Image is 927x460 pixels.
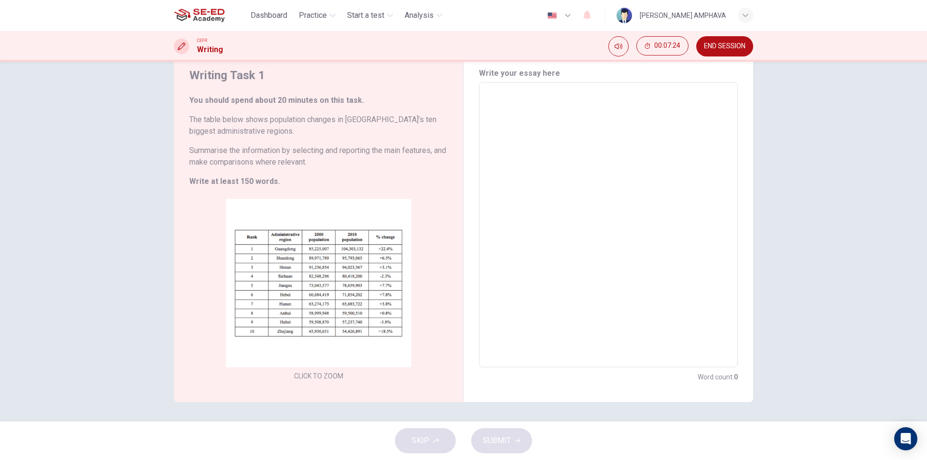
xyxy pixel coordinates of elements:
[347,10,384,21] span: Start a test
[189,145,448,168] h6: Summarise the information by selecting and reporting the main features, and make comparisons wher...
[696,36,753,56] button: END SESSION
[174,6,225,25] img: SE-ED Academy logo
[704,42,745,50] span: END SESSION
[189,95,448,106] h6: You should spend about 20 minutes on this task.
[251,10,287,21] span: Dashboard
[299,10,327,21] span: Practice
[405,10,434,21] span: Analysis
[546,12,558,19] img: en
[189,114,448,137] h6: The table below shows population changes in [GEOGRAPHIC_DATA]’s ten biggest administrative regions.
[654,42,680,50] span: 00:07:24
[189,177,280,186] strong: Write at least 150 words.
[640,10,726,21] div: [PERSON_NAME] AMPHAVA
[197,44,223,56] h1: Writing
[894,427,917,450] div: Open Intercom Messenger
[174,6,247,25] a: SE-ED Academy logo
[401,7,446,24] button: Analysis
[698,371,738,383] h6: Word count :
[295,7,339,24] button: Practice
[197,37,207,44] span: CEFR
[343,7,397,24] button: Start a test
[247,7,291,24] button: Dashboard
[734,373,738,381] strong: 0
[479,68,738,79] h6: Write your essay here
[189,68,448,83] h4: Writing Task 1
[617,8,632,23] img: Profile picture
[636,36,688,56] button: 00:07:24
[636,36,688,56] div: Hide
[608,36,629,56] div: Mute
